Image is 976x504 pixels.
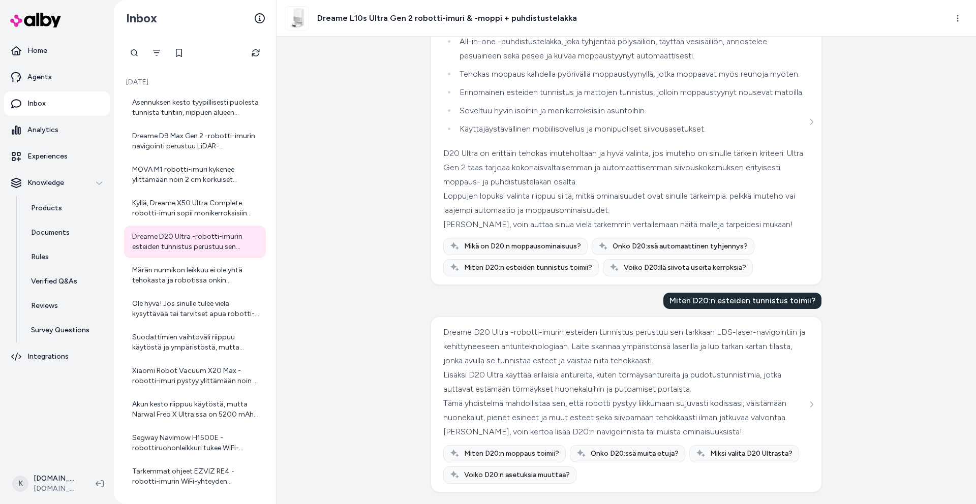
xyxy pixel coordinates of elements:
[285,7,309,30] img: Dreame-l10s-ultra-gen-2-1.jpg
[27,151,68,162] p: Experiences
[21,294,110,318] a: Reviews
[246,43,266,63] button: Refresh
[624,263,746,273] span: Voiko D20:llä siivota useita kerroksia?
[456,35,807,63] li: All-in-one -puhdistustelakka, joka tyhjentää pölysäiliön, täyttää vesisäiliön, annostelee pesuain...
[443,396,807,425] div: Tämä yhdistelmä mahdollistaa sen, että robotti pystyy liikkumaan sujuvasti kodissasi, väistämään ...
[27,178,64,188] p: Knowledge
[31,276,77,287] p: Verified Q&As
[464,241,581,251] span: Mikä on D20:n moppausominaisuus?
[4,65,110,89] a: Agents
[34,484,79,494] span: [DOMAIN_NAME]
[4,91,110,116] a: Inbox
[456,104,807,118] li: Soveltuu hyvin isoihin ja monikerroksisiin asuntoihin.
[124,293,266,325] a: Ole hyvä! Jos sinulle tulee vielä kysyttävää tai tarvitset apua robotti-imurin kanssa, niin autan...
[27,46,47,56] p: Home
[132,332,260,353] div: Suodattimien vaihtoväli riippuu käytöstä ja ympäristöstä, mutta yleisesti suositellaan HEPA-suoda...
[124,125,266,157] a: Dreame D9 Max Gen 2 -robotti-imurin navigointi perustuu LiDAR-teknologiaan sekä SLAM-algoritmiin....
[443,425,807,439] div: [PERSON_NAME], voin kertoa lisää D20:n navigoinnista tai muista ominaisuuksista!
[4,118,110,142] a: Analytics
[21,196,110,220] a: Products
[124,393,266,426] a: Akun kesto riippuu käytöstä, mutta Narwal Freo X Ultra:ssa on 5200 mAh Li-Ion akku, joka tarjoaa ...
[31,301,58,311] p: Reviews
[443,146,807,189] div: D20 Ultra on erittäin tehokas imuteholtaan ja hyvä valinta, jos imuteho on sinulle tärkein kritee...
[443,325,807,368] div: Dreame D20 Ultra -robotti-imurin esteiden tunnistus perustuu sen tarkkaan LDS-laser-navigointiin ...
[34,474,79,484] p: [DOMAIN_NAME] Shopify
[124,91,266,124] a: Asennuksen kesto tyypillisesti puolesta tunnista tuntiin, riippuen alueen monimutkaisuudesta ja m...
[456,67,807,81] li: Tehokas moppaus kahdella pyörivällä moppaustyynyllä, jotka moppaavat myös reunoja myöten.
[124,427,266,459] a: Segway Navimow H1500E -robottiruohonleikkuri tukee WiFi-yhteyttä yhdellä 2,4 GHz verkolla kerrall...
[124,326,266,359] a: Suodattimien vaihtoväli riippuu käytöstä ja ympäristöstä, mutta yleisesti suositellaan HEPA-suoda...
[132,165,260,185] div: MOVA M1 robotti-imuri kykenee ylittämään noin 2 cm korkuiset kynnykset. Se on varustettu antureil...
[132,366,260,386] div: Xiaomi Robot Vacuum X20 Max -robotti-imuri pystyy ylittämään noin 2 cm korkuiset kynnykset. Se tu...
[4,39,110,63] a: Home
[124,226,266,258] a: Dreame D20 Ultra -robotti-imurin esteiden tunnistus perustuu sen tarkkaan LDS-laser-navigointiin ...
[21,318,110,342] a: Survey Questions
[132,265,260,286] div: Märän nurmikon leikkuu ei ole yhtä tehokasta ja robotissa onkin sadeanturi, joka tunnistaa sateen...
[27,72,52,82] p: Agents
[317,12,577,24] h3: Dreame L10s Ultra Gen 2 robotti-imuri & -moppi + puhdistustelakka
[27,99,46,109] p: Inbox
[132,198,260,218] div: Kyllä, Dreame X50 Ultra Complete robotti-imuri sopii monikerroksisiin asuntoihin. Laitteen muisti...
[21,220,110,245] a: Documents
[124,192,266,225] a: Kyllä, Dreame X50 Ultra Complete robotti-imuri sopii monikerroksisiin asuntoihin. Laitteen muisti...
[464,449,559,459] span: Miten D20:n moppaus toimii?
[21,269,110,294] a: Verified Q&As
[132,433,260,453] div: Segway Navimow H1500E -robottiruohonleikkuri tukee WiFi-yhteyttä yhdellä 2,4 GHz verkolla kerrall...
[10,13,61,27] img: alby Logo
[31,325,89,335] p: Survey Questions
[132,131,260,151] div: Dreame D9 Max Gen 2 -robotti-imurin navigointi perustuu LiDAR-teknologiaan sekä SLAM-algoritmiin....
[456,85,807,100] li: Erinomainen esteiden tunnistus ja mattojen tunnistus, jolloin moppaustyynyt nousevat matoilla.
[31,203,62,213] p: Products
[27,352,69,362] p: Integrations
[124,460,266,493] a: Tarkemmat ohjeet EZVIZ RE4 -robotti-imurin WiFi-yhteyden muodostamiseen löydät yleensä laitteen m...
[456,122,807,136] li: Käyttäjäystävällinen mobiilisovellus ja monipuoliset siivousasetukset.
[27,125,58,135] p: Analytics
[132,299,260,319] div: Ole hyvä! Jos sinulle tulee vielä kysyttävää tai tarvitset apua robotti-imurin kanssa, niin autan...
[132,399,260,420] div: Akun kesto riippuu käytöstä, mutta Narwal Freo X Ultra:ssa on 5200 mAh Li-Ion akku, joka tarjoaa ...
[464,263,592,273] span: Miten D20:n esteiden tunnistus toimii?
[4,344,110,369] a: Integrations
[132,232,260,252] div: Dreame D20 Ultra -robotti-imurin esteiden tunnistus perustuu sen tarkkaan LDS-laser-navigointiin ...
[146,43,167,63] button: Filter
[443,189,807,217] div: Loppujen lopuksi valinta riippuu siitä, mitkä ominaisuudet ovat sinulle tärkeimpiä: pelkkä imuteh...
[31,252,49,262] p: Rules
[124,259,266,292] a: Märän nurmikon leikkuu ei ole yhtä tehokasta ja robotissa onkin sadeanturi, joka tunnistaa sateen...
[710,449,792,459] span: Miksi valita D20 Ultrasta?
[12,476,28,492] span: K
[126,11,157,26] h2: Inbox
[124,360,266,392] a: Xiaomi Robot Vacuum X20 Max -robotti-imuri pystyy ylittämään noin 2 cm korkuiset kynnykset. Se tu...
[613,241,748,251] span: Onko D20:ssä automaattinen tyhjennys?
[6,467,87,500] button: K[DOMAIN_NAME] Shopify[DOMAIN_NAME]
[443,217,807,232] div: [PERSON_NAME], voin auttaa sinua vielä tarkemmin vertailemaan näitä malleja tarpeidesi mukaan!
[124,159,266,191] a: MOVA M1 robotti-imuri kykenee ylittämään noin 2 cm korkuiset kynnykset. Se on varustettu antureil...
[4,144,110,169] a: Experiences
[132,466,260,487] div: Tarkemmat ohjeet EZVIZ RE4 -robotti-imurin WiFi-yhteyden muodostamiseen löydät yleensä laitteen m...
[21,245,110,269] a: Rules
[663,293,821,309] div: Miten D20:n esteiden tunnistus toimii?
[464,470,570,480] span: Voiko D20:n asetuksia muuttaa?
[805,116,817,128] button: See more
[132,98,260,118] div: Asennuksen kesto tyypillisesti puolesta tunnista tuntiin, riippuen alueen monimutkaisuudesta ja m...
[443,368,807,396] div: Lisäksi D20 Ultra käyttää erilaisia antureita, kuten törmäysantureita ja pudotustunnistimia, jotk...
[591,449,679,459] span: Onko D20:ssä muita etuja?
[805,398,817,411] button: See more
[4,171,110,195] button: Knowledge
[31,228,70,238] p: Documents
[124,77,266,87] p: [DATE]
